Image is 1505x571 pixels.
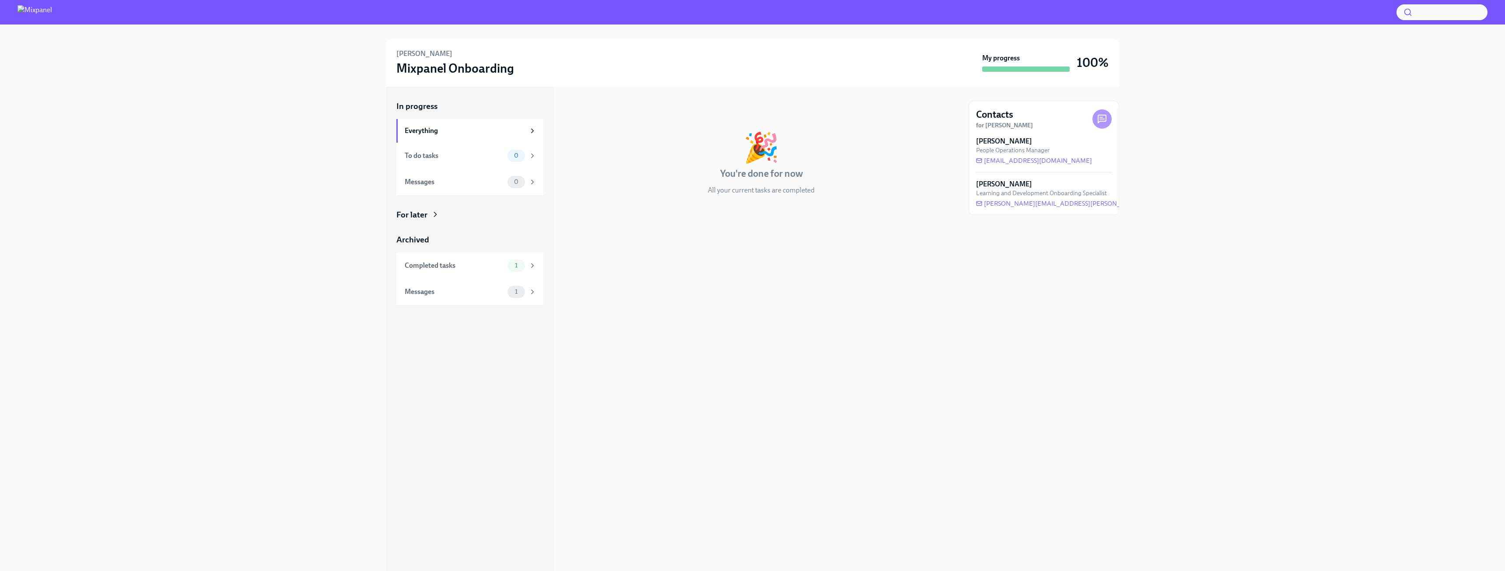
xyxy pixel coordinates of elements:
div: Everything [405,126,525,136]
span: 0 [509,152,524,159]
div: In progress [564,101,605,112]
span: Learning and Development Onboarding Specialist [976,189,1107,197]
div: Completed tasks [405,261,504,270]
h4: You're done for now [720,167,803,180]
div: To do tasks [405,151,504,161]
strong: [PERSON_NAME] [976,179,1032,189]
span: 1 [510,288,523,295]
p: All your current tasks are completed [708,186,815,195]
a: In progress [396,101,543,112]
a: [EMAIL_ADDRESS][DOMAIN_NAME] [976,156,1092,165]
span: 1 [510,262,523,269]
a: Messages1 [396,279,543,305]
div: For later [396,209,427,221]
a: Completed tasks1 [396,252,543,279]
h3: Mixpanel Onboarding [396,60,514,76]
strong: [PERSON_NAME] [976,137,1032,146]
span: People Operations Manager [976,146,1050,154]
div: Messages [405,287,504,297]
a: To do tasks0 [396,143,543,169]
div: Messages [405,177,504,187]
h3: 100% [1077,55,1109,70]
h6: [PERSON_NAME] [396,49,452,59]
img: Mixpanel [17,5,52,19]
a: Archived [396,234,543,245]
a: Everything [396,119,543,143]
strong: My progress [982,53,1020,63]
div: 🎉 [743,133,779,162]
strong: for [PERSON_NAME] [976,122,1033,129]
h4: Contacts [976,108,1013,121]
span: 0 [509,179,524,185]
a: [PERSON_NAME][EMAIL_ADDRESS][PERSON_NAME][DOMAIN_NAME] [976,199,1194,208]
a: For later [396,209,543,221]
a: Messages0 [396,169,543,195]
